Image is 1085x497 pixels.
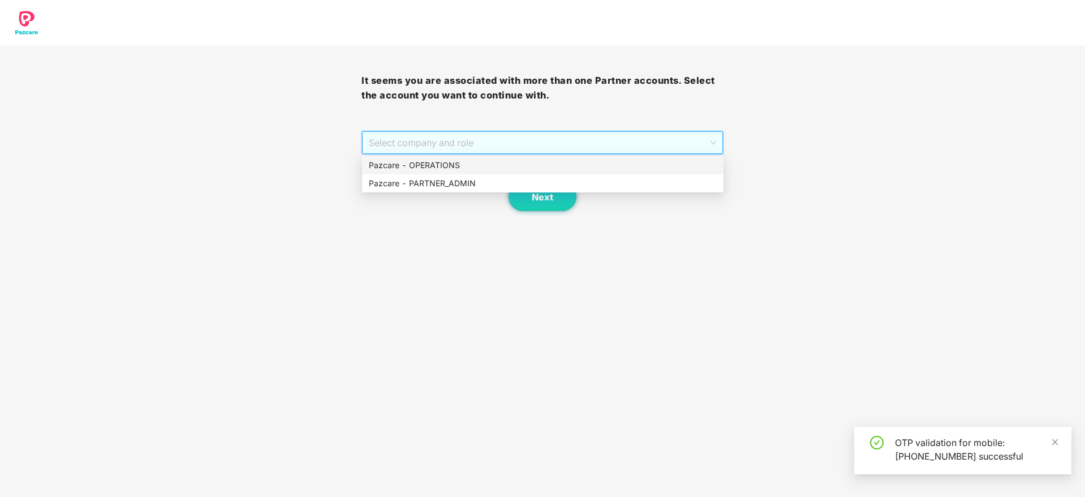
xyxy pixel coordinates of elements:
[369,132,716,153] span: Select company and role
[361,74,723,102] h3: It seems you are associated with more than one Partner accounts. Select the account you want to c...
[369,177,717,190] div: Pazcare - PARTNER_ADMIN
[362,174,724,192] div: Pazcare - PARTNER_ADMIN
[895,436,1058,463] div: OTP validation for mobile: [PHONE_NUMBER] successful
[369,159,717,172] div: Pazcare - OPERATIONS
[509,183,576,211] button: Next
[1051,438,1059,446] span: close
[870,436,884,449] span: check-circle
[362,156,724,174] div: Pazcare - OPERATIONS
[532,192,553,203] span: Next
